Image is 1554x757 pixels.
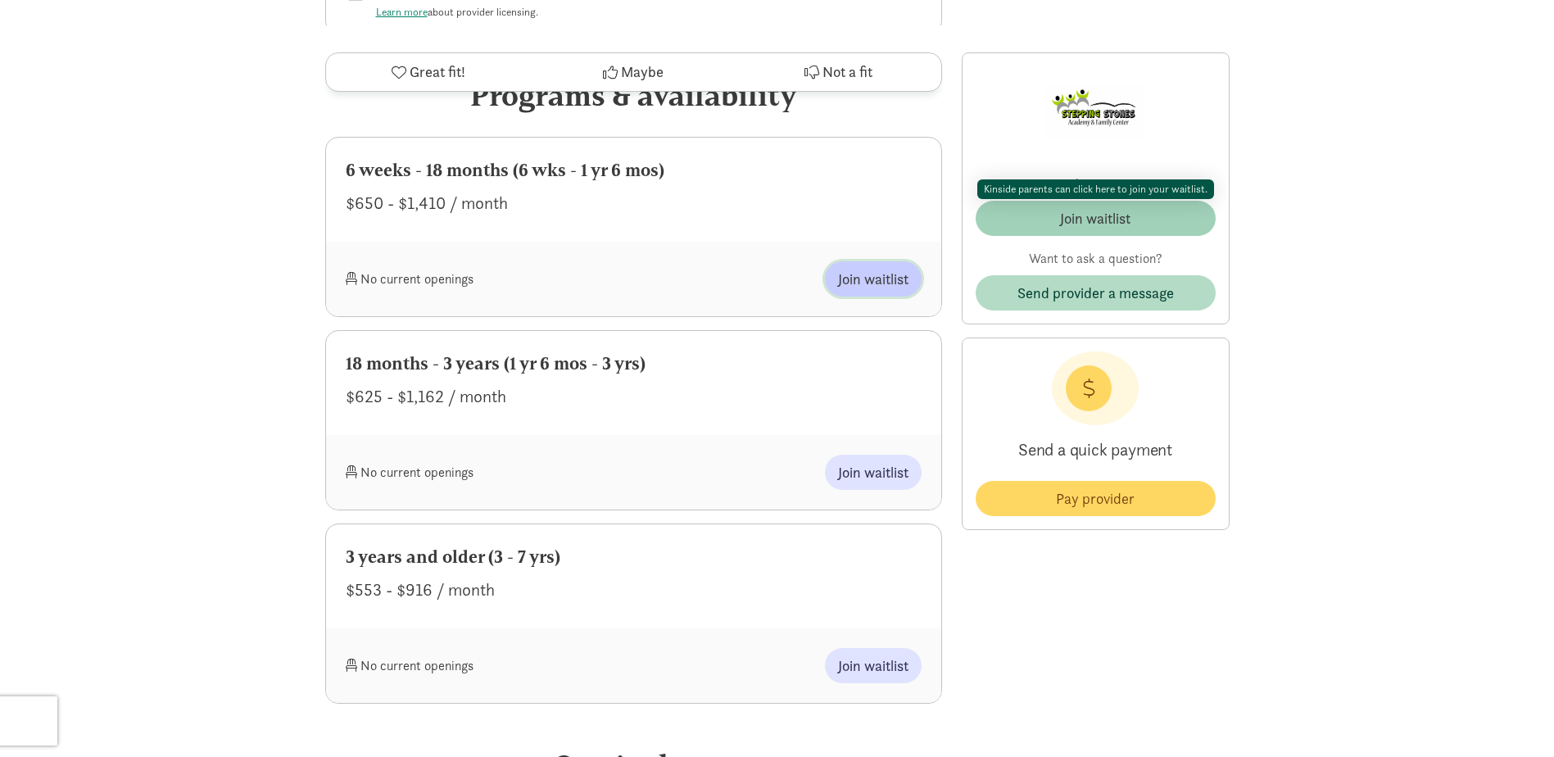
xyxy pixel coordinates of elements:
div: about provider licensing. [376,4,538,20]
span: Join waitlist [838,461,908,483]
div: No current openings [346,648,634,683]
button: Join waitlist [825,455,922,490]
span: Not a fit [822,61,872,84]
p: Not ready to enroll yet? [976,175,1216,194]
span: Pay provider [1056,487,1135,510]
div: 6 weeks - 18 months (6 wks - 1 yr 6 mos) [346,157,922,184]
a: Learn more [376,5,428,19]
button: Not a fit [736,53,940,91]
div: Programs & availability [325,73,942,117]
span: Maybe [621,61,664,84]
span: Join waitlist [838,268,908,290]
div: No current openings [346,455,634,490]
div: $650 - $1,410 / month [346,190,922,216]
div: No current openings [346,261,634,297]
button: Great fit! [326,53,531,91]
p: Send a quick payment [976,425,1216,474]
button: Maybe [531,53,736,91]
button: Join waitlist [976,201,1216,236]
span: Send provider a message [1017,282,1174,304]
div: $553 - $916 / month [346,577,922,603]
span: Great fit! [410,61,465,84]
div: 18 months - 3 years (1 yr 6 mos - 3 yrs) [346,351,922,377]
div: 3 years and older (3 - 7 yrs) [346,544,922,570]
p: Want to ask a question? [976,249,1216,269]
div: Kinside parents can click here to join your waitlist. [984,181,1207,197]
img: Provider logo [1046,66,1144,155]
button: Join waitlist [825,261,922,297]
div: Join waitlist [1060,207,1130,229]
button: Send provider a message [976,275,1216,311]
div: $625 - $1,162 / month [346,383,922,410]
button: Join waitlist [825,648,922,683]
span: Join waitlist [838,655,908,677]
